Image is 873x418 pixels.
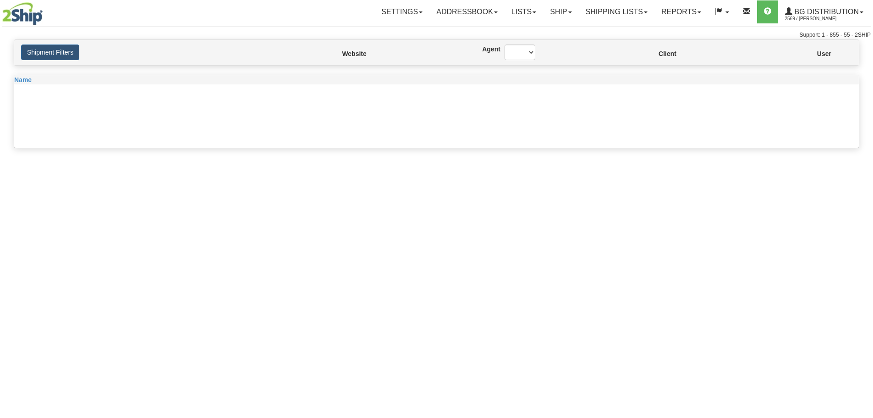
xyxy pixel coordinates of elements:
[785,14,854,23] span: 2569 / [PERSON_NAME]
[543,0,578,23] a: Ship
[792,8,859,16] span: BG Distribution
[579,0,654,23] a: Shipping lists
[505,0,543,23] a: Lists
[654,0,708,23] a: Reports
[659,49,660,58] label: Client
[429,0,505,23] a: Addressbook
[342,49,346,58] label: Website
[374,0,429,23] a: Settings
[2,31,871,39] div: Support: 1 - 855 - 55 - 2SHIP
[482,45,491,54] label: Agent
[778,0,870,23] a: BG Distribution 2569 / [PERSON_NAME]
[2,2,43,25] img: logo2569.jpg
[21,45,79,60] button: Shipment Filters
[14,76,32,84] span: Name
